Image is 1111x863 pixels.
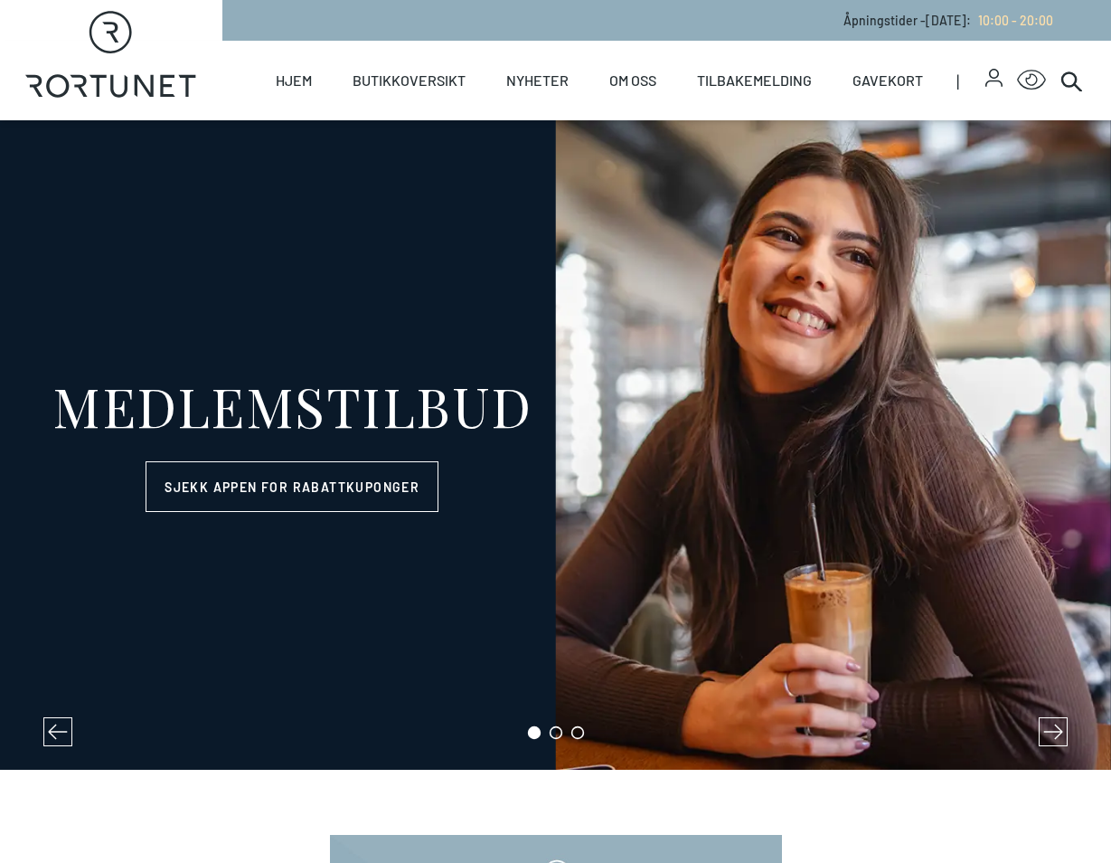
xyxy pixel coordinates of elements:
a: Om oss [609,41,656,120]
a: Sjekk appen for rabattkuponger [146,461,438,512]
p: Åpningstider - [DATE] : [843,11,1053,30]
a: Butikkoversikt [353,41,466,120]
a: Gavekort [852,41,923,120]
a: Hjem [276,41,312,120]
a: Nyheter [506,41,569,120]
a: 10:00 - 20:00 [971,13,1053,28]
span: | [956,41,985,120]
button: Open Accessibility Menu [1017,66,1046,95]
div: MEDLEMSTILBUD [52,378,532,432]
a: Tilbakemelding [697,41,812,120]
span: 10:00 - 20:00 [978,13,1053,28]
